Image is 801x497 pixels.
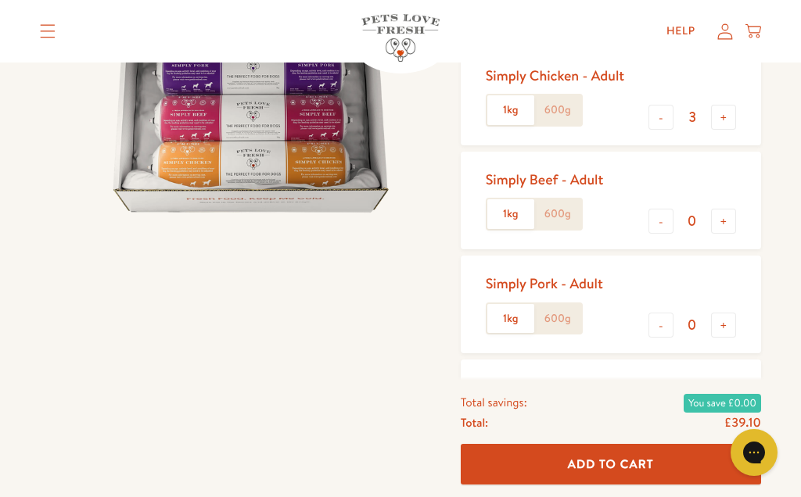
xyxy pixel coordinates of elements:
a: Help [654,16,708,47]
span: You save £0.00 [684,394,761,413]
span: Total: [461,413,488,433]
div: Simply Chicken - Adult [486,66,624,84]
label: 1kg [487,95,534,125]
label: 1kg [487,304,534,334]
span: £39.10 [724,414,761,431]
button: + [711,105,736,130]
button: - [648,105,673,130]
label: 1kg [487,199,534,229]
button: - [648,313,673,338]
img: Pets Love Fresh [361,14,440,62]
button: + [711,313,736,338]
div: Simply Pork - Adult [486,274,603,292]
label: 600g [534,304,581,334]
span: Total savings: [461,392,527,413]
label: 600g [534,95,581,125]
span: Add To Cart [568,456,654,472]
div: Simply Beef - Adult [486,170,604,188]
button: - [648,209,673,234]
iframe: Gorgias live chat messenger [723,424,785,481]
label: 600g [534,199,581,229]
div: Simply Duck - Adult [486,378,607,396]
button: + [711,209,736,234]
button: Add To Cart [461,444,761,485]
summary: Translation missing: en.sections.header.menu [27,12,68,51]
